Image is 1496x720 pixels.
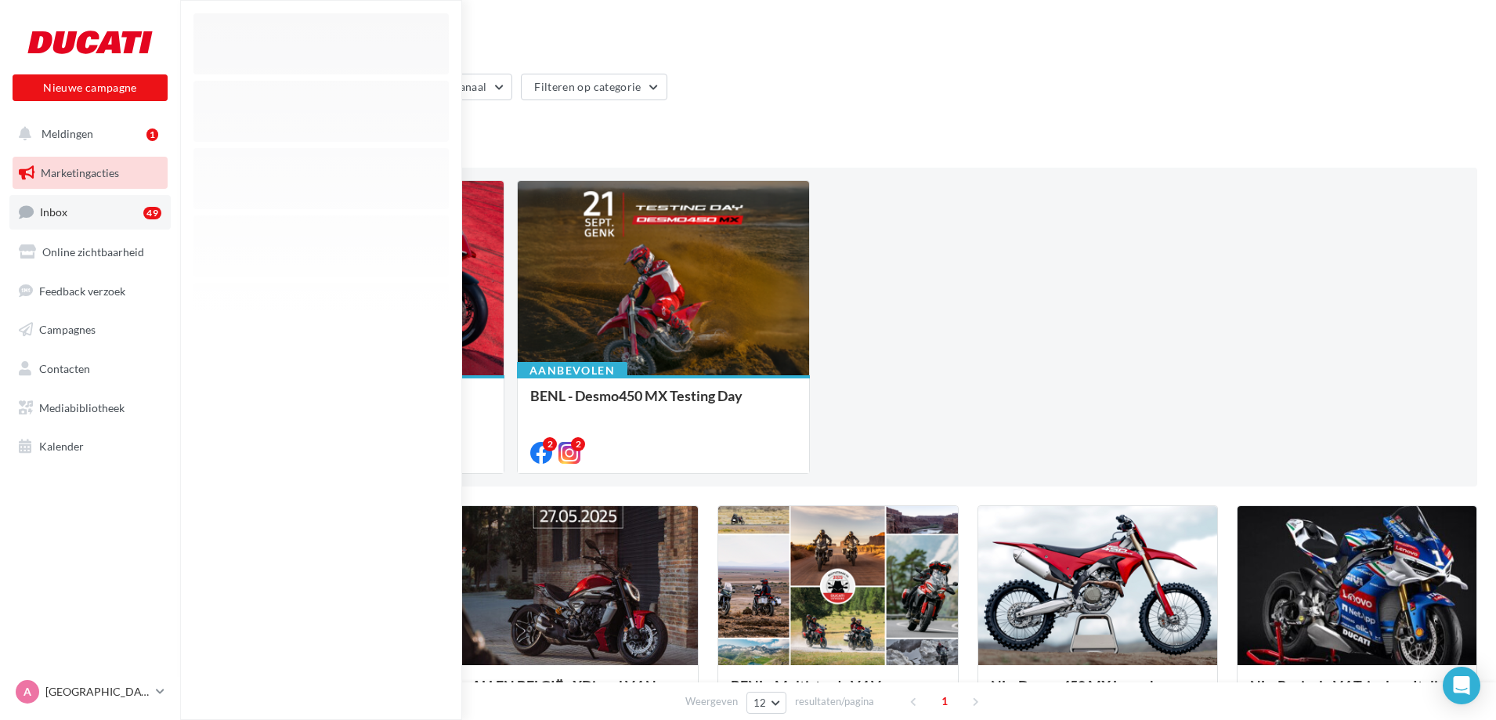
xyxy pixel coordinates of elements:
div: 49 [143,207,161,219]
span: Contacten [39,362,90,375]
span: Weergeven [685,694,738,709]
span: Mediabibliotheek [39,401,125,414]
div: BENL : Multistrada V4 Voyagers 2025 Contest [731,678,945,709]
a: Feedback verzoek [9,275,171,308]
span: 1 [932,689,957,714]
a: Online zichtbaarheid [9,236,171,269]
div: NL - Desmo450 MX Launch [991,678,1205,709]
div: 2 Aanbevolen acties door uw merk [199,149,1477,161]
span: Meldingen [42,127,93,140]
div: BENL - Desmo450 MX Testing Day [530,388,797,419]
a: Contacten [9,353,171,385]
a: Inbox49 [9,195,171,229]
div: 2 [543,437,557,451]
div: Aanbevolen [517,362,627,379]
button: Nieuwe campagne [13,74,168,101]
div: Open Intercom Messenger [1443,667,1480,704]
span: Online zichtbaarheid [42,245,144,259]
a: Campagnes [9,313,171,346]
div: 1 [146,128,158,141]
button: Meldingen 1 [9,118,164,150]
div: ALLEN BELGIË - XDiavel V4 National Launch [472,678,685,709]
a: Marketingacties [9,157,171,190]
div: Marketingacties [199,25,1477,49]
div: 2 [571,437,585,451]
a: A [GEOGRAPHIC_DATA] [13,677,168,707]
span: 12 [753,696,767,709]
span: Feedback verzoek [39,284,125,297]
a: Mediabibliotheek [9,392,171,425]
button: 12 [746,692,786,714]
button: Filteren op categorie [521,74,667,100]
span: A [23,684,31,700]
span: Marketingacties [41,166,119,179]
span: Campagnes [39,323,96,336]
a: Kalender [9,430,171,463]
span: Kalender [39,440,84,453]
p: [GEOGRAPHIC_DATA] [45,684,150,700]
div: NL - Panigale V4 Tricolore Italia launch [1250,678,1464,709]
span: resultaten/pagina [795,694,874,709]
span: Inbox [40,205,67,219]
